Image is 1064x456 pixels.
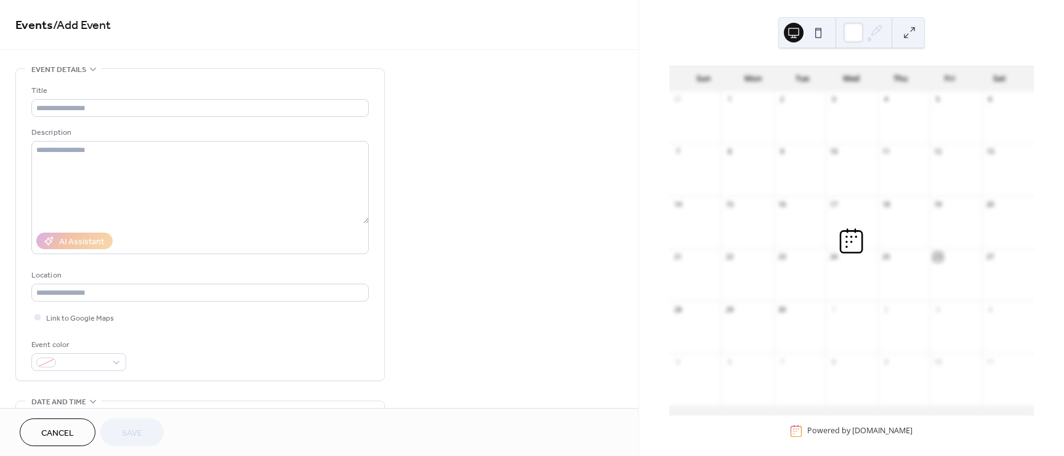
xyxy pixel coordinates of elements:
div: 17 [829,199,839,209]
div: 4 [881,95,890,104]
div: 10 [933,357,943,366]
div: 12 [933,147,943,156]
div: 21 [673,252,682,262]
div: 2 [881,305,890,314]
div: 18 [881,199,890,209]
div: 4 [985,305,994,314]
div: 27 [985,252,994,262]
span: Cancel [41,427,74,440]
div: Sat [975,66,1024,91]
div: Description [31,126,366,139]
div: Tue [778,66,827,91]
div: 11 [985,357,994,366]
div: 13 [985,147,994,156]
div: 3 [829,95,839,104]
div: 28 [673,305,682,314]
div: Thu [876,66,925,91]
div: Sun [679,66,728,91]
div: 15 [725,199,734,209]
div: 29 [725,305,734,314]
div: 1 [725,95,734,104]
div: 23 [777,252,786,262]
div: 1 [829,305,839,314]
span: Date and time [31,396,86,409]
div: Title [31,84,366,97]
div: 8 [725,147,734,156]
div: 22 [725,252,734,262]
div: 16 [777,199,786,209]
div: Event color [31,338,124,351]
a: [DOMAIN_NAME] [852,426,913,436]
span: Event details [31,63,86,76]
a: Events [15,14,53,38]
div: 5 [933,95,943,104]
span: Link to Google Maps [46,312,114,325]
div: 8 [829,357,839,366]
button: Cancel [20,418,95,446]
div: 30 [777,305,786,314]
div: 2 [777,95,786,104]
div: 11 [881,147,890,156]
div: 14 [673,199,682,209]
div: 20 [985,199,994,209]
div: Wed [827,66,876,91]
div: 24 [829,252,839,262]
div: 6 [985,95,994,104]
span: / Add Event [53,14,111,38]
div: 25 [881,252,890,262]
div: 9 [881,357,890,366]
div: 6 [725,357,734,366]
div: 3 [933,305,943,314]
div: 10 [829,147,839,156]
div: 5 [673,357,682,366]
div: 31 [673,95,682,104]
div: 26 [933,252,943,262]
div: Fri [925,66,975,91]
div: 9 [777,147,786,156]
div: 19 [933,199,943,209]
div: Mon [728,66,778,91]
div: 7 [777,357,786,366]
div: 7 [673,147,682,156]
div: Location [31,269,366,282]
div: Powered by [807,426,913,436]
